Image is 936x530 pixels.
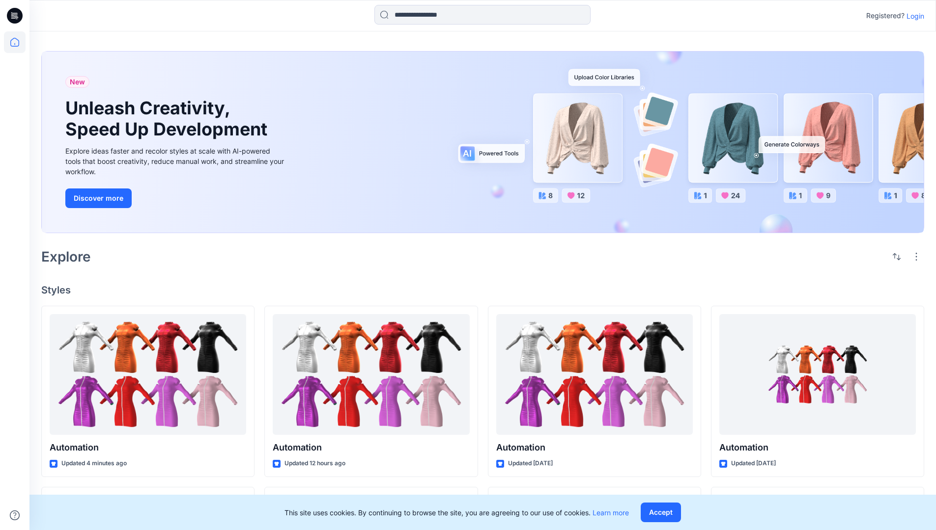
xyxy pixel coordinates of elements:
button: Discover more [65,188,132,208]
a: Learn more [593,508,629,517]
h4: Styles [41,284,924,296]
a: Automation [719,314,916,435]
p: Login [907,11,924,21]
p: Automation [719,441,916,454]
p: This site uses cookies. By continuing to browse the site, you are agreeing to our use of cookies. [284,507,629,518]
p: Automation [496,441,693,454]
button: Accept [641,503,681,522]
p: Automation [50,441,246,454]
a: Automation [273,314,469,435]
p: Automation [273,441,469,454]
span: New [70,76,85,88]
p: Updated 4 minutes ago [61,458,127,469]
a: Automation [50,314,246,435]
p: Registered? [866,10,905,22]
h1: Unleash Creativity, Speed Up Development [65,98,272,140]
p: Updated [DATE] [508,458,553,469]
a: Discover more [65,188,286,208]
p: Updated [DATE] [731,458,776,469]
p: Updated 12 hours ago [284,458,345,469]
div: Explore ideas faster and recolor styles at scale with AI-powered tools that boost creativity, red... [65,146,286,177]
h2: Explore [41,249,91,265]
a: Automation [496,314,693,435]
